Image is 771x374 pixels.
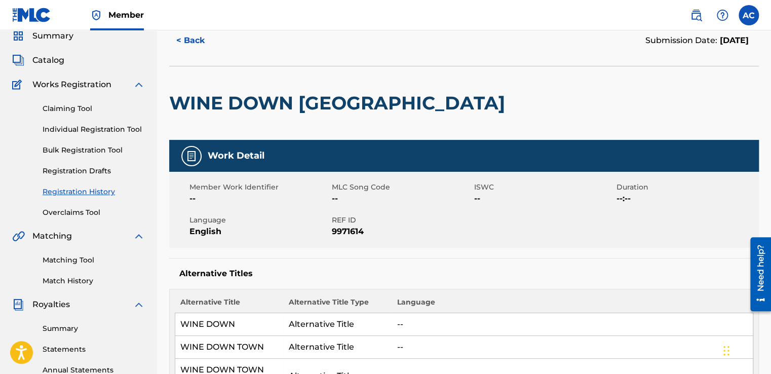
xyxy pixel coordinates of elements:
a: Registration History [43,186,145,197]
a: Match History [43,276,145,286]
img: Summary [12,30,24,42]
img: search [690,9,702,21]
img: Work Detail [185,150,198,162]
span: --:-- [616,193,756,205]
a: Registration Drafts [43,166,145,176]
span: [DATE] [717,35,749,45]
span: -- [474,193,614,205]
td: -- [392,336,753,359]
span: Member [108,9,144,21]
a: SummarySummary [12,30,73,42]
td: Alternative Title [283,313,392,336]
a: Statements [43,344,145,355]
div: Drag [723,335,729,366]
span: Works Registration [32,79,111,91]
img: expand [133,79,145,91]
img: MLC Logo [12,8,51,22]
h5: Alternative Titles [179,269,749,279]
td: WINE DOWN TOWN [175,336,284,359]
a: Public Search [686,5,706,25]
span: -- [332,193,472,205]
span: Royalties [32,298,70,311]
span: REF ID [332,215,472,226]
div: Help [712,5,733,25]
span: Summary [32,30,73,42]
a: Matching Tool [43,255,145,266]
a: Individual Registration Tool [43,124,145,135]
h2: WINE DOWN [GEOGRAPHIC_DATA] [169,92,510,115]
img: Catalog [12,54,24,66]
span: Catalog [32,54,64,66]
th: Alternative Title Type [283,297,392,313]
div: Submission Date: [645,34,749,47]
th: Language [392,297,753,313]
span: Duration [616,182,756,193]
span: 9971614 [332,226,472,238]
span: ISWC [474,182,614,193]
img: Matching [12,230,25,242]
img: help [716,9,728,21]
a: Overclaims Tool [43,207,145,218]
span: English [189,226,329,238]
span: Member Work Identifier [189,182,329,193]
th: Alternative Title [175,297,284,313]
a: Claiming Tool [43,103,145,114]
img: Royalties [12,298,24,311]
a: Summary [43,323,145,334]
a: Bulk Registration Tool [43,145,145,156]
iframe: Chat Widget [720,325,771,374]
td: -- [392,313,753,336]
h5: Work Detail [208,150,264,162]
span: MLC Song Code [332,182,472,193]
div: User Menu [739,5,759,25]
a: CatalogCatalog [12,54,64,66]
img: Top Rightsholder [90,9,102,21]
span: -- [189,193,329,205]
span: Language [189,215,329,226]
iframe: Resource Center [743,234,771,315]
button: < Back [169,28,230,53]
td: WINE DOWN [175,313,284,336]
span: Matching [32,230,72,242]
img: expand [133,298,145,311]
img: Works Registration [12,79,25,91]
td: Alternative Title [283,336,392,359]
img: expand [133,230,145,242]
